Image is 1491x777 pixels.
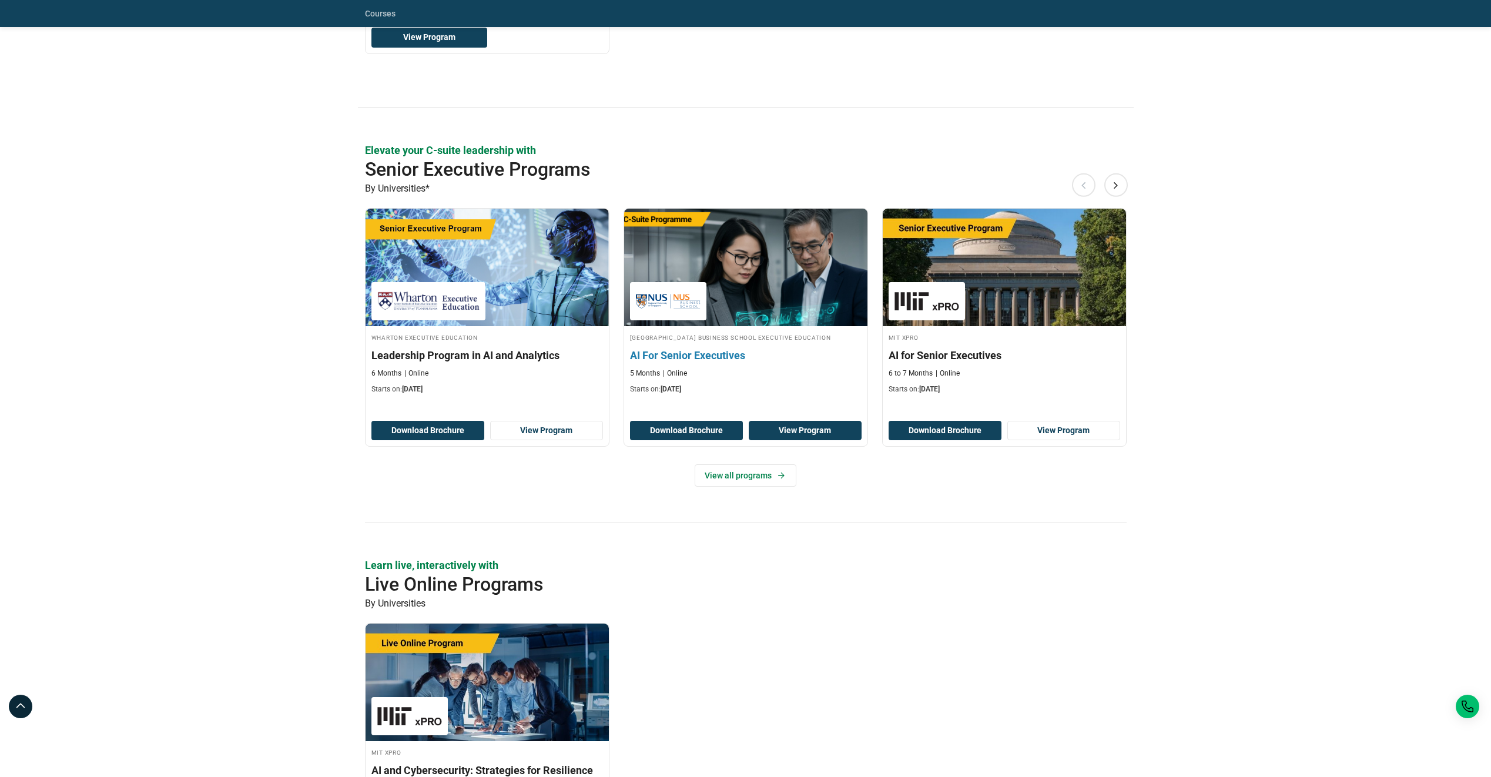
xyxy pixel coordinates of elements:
[371,369,401,379] p: 6 Months
[365,558,1127,572] p: Learn live, interactively with
[377,288,480,314] img: Wharton Executive Education
[366,624,609,741] img: AI and Cybersecurity: Strategies for Resilience and Defense | Online AI and Machine Learning Course
[936,369,960,379] p: Online
[889,348,1120,363] h3: AI for Senior Executives
[490,421,603,441] a: View Program
[695,464,796,487] a: View all programs
[883,209,1126,326] img: AI for Senior Executives | Online AI and Machine Learning Course
[883,209,1126,400] a: AI and Machine Learning Course by MIT xPRO - October 16, 2025 MIT xPRO MIT xPRO AI for Senior Exe...
[630,421,743,441] button: Download Brochure
[365,143,1127,158] p: Elevate your C-suite leadership with
[630,384,862,394] p: Starts on:
[371,332,603,342] h4: Wharton Executive Education
[749,421,862,441] a: View Program
[889,421,1001,441] button: Download Brochure
[663,369,687,379] p: Online
[402,385,423,393] span: [DATE]
[1104,173,1128,197] button: Next
[1007,421,1120,441] a: View Program
[661,385,681,393] span: [DATE]
[889,384,1120,394] p: Starts on:
[630,369,660,379] p: 5 Months
[894,288,959,314] img: MIT xPRO
[919,385,940,393] span: [DATE]
[365,158,1050,181] h2: Senior Executive Programs
[371,28,487,48] a: View Program
[371,348,603,363] h3: Leadership Program in AI and Analytics
[889,332,1120,342] h4: MIT xPRO
[371,384,603,394] p: Starts on:
[624,209,867,400] a: AI and Machine Learning Course by National University of Singapore Business School Executive Educ...
[371,421,484,441] button: Download Brochure
[889,369,933,379] p: 6 to 7 Months
[630,332,862,342] h4: [GEOGRAPHIC_DATA] Business School Executive Education
[365,181,1127,196] p: By Universities*
[1072,173,1095,197] button: Previous
[630,348,862,363] h3: AI For Senior Executives
[636,288,701,314] img: National University of Singapore Business School Executive Education
[371,747,603,757] h4: MIT xPRO
[404,369,428,379] p: Online
[612,203,879,332] img: AI For Senior Executives | Online AI and Machine Learning Course
[377,703,442,729] img: MIT xPRO
[365,596,1127,611] p: By Universities
[366,209,609,326] img: Leadership Program in AI and Analytics | Online AI and Machine Learning Course
[366,209,609,400] a: AI and Machine Learning Course by Wharton Executive Education - September 25, 2025 Wharton Execut...
[365,572,1050,596] h2: Live Online Programs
